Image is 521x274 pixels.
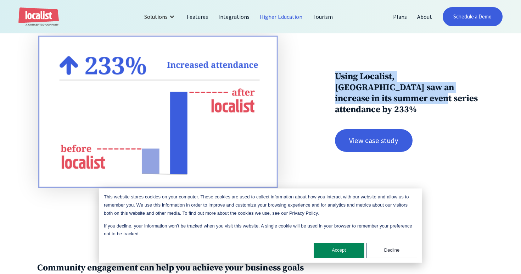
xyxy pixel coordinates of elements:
a: Schedule a Demo [443,7,503,26]
a: Higher Education [255,8,308,25]
div: Solutions [144,12,168,21]
a: Plans [388,8,412,25]
button: Accept [314,243,364,258]
div: Solutions [139,8,182,25]
a: Tourism [308,8,338,25]
div: Cookie banner [99,188,422,263]
a: Features [182,8,213,25]
button: Decline [366,243,417,258]
h3: Community engagement can help you achieve your business goals [37,262,484,273]
a: About [412,8,437,25]
a: home [18,7,59,26]
a: Integrations [213,8,255,25]
a: View case study [335,129,412,152]
p: If you decline, your information won’t be tracked when you visit this website. A single cookie wi... [104,222,417,239]
h3: Using Localist, [GEOGRAPHIC_DATA] saw an increase in its summer event series attendance by 233% [335,71,484,115]
img: 233% increase in event attendance [38,35,278,188]
p: This website stores cookies on your computer. These cookies are used to collect information about... [104,193,417,217]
